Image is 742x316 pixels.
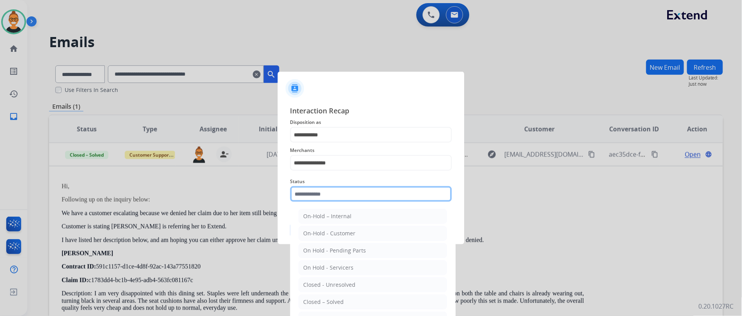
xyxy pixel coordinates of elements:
[304,298,344,306] div: Closed – Solved
[304,281,356,289] div: Closed - Unresolved
[286,79,304,98] img: contactIcon
[290,146,452,155] span: Merchants
[304,229,356,237] div: On-Hold - Customer
[699,302,734,311] p: 0.20.1027RC
[304,264,354,272] div: On Hold - Servicers
[304,247,367,254] div: On Hold - Pending Parts
[290,177,452,186] span: Status
[304,212,352,220] div: On-Hold – Internal
[290,105,452,118] span: Interaction Recap
[290,118,452,127] span: Disposition as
